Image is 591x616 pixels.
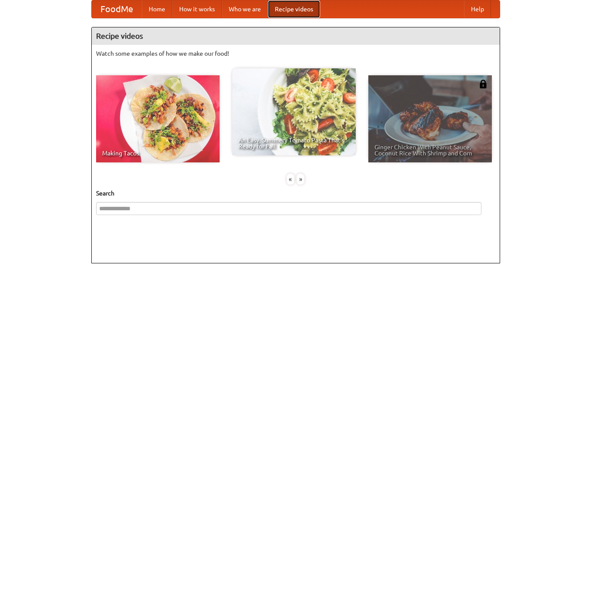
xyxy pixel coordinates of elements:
a: An Easy, Summery Tomato Pasta That's Ready for Fall [232,68,356,155]
span: Making Tacos [102,150,214,156]
p: Watch some examples of how we make our food! [96,49,495,58]
h4: Recipe videos [92,27,500,45]
span: An Easy, Summery Tomato Pasta That's Ready for Fall [238,137,350,149]
h5: Search [96,189,495,198]
a: Home [142,0,172,18]
img: 483408.png [479,80,487,88]
div: « [287,174,294,185]
div: » [297,174,304,185]
a: Who we are [222,0,268,18]
a: Recipe videos [268,0,320,18]
a: Help [464,0,491,18]
a: How it works [172,0,222,18]
a: FoodMe [92,0,142,18]
a: Making Tacos [96,75,220,162]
